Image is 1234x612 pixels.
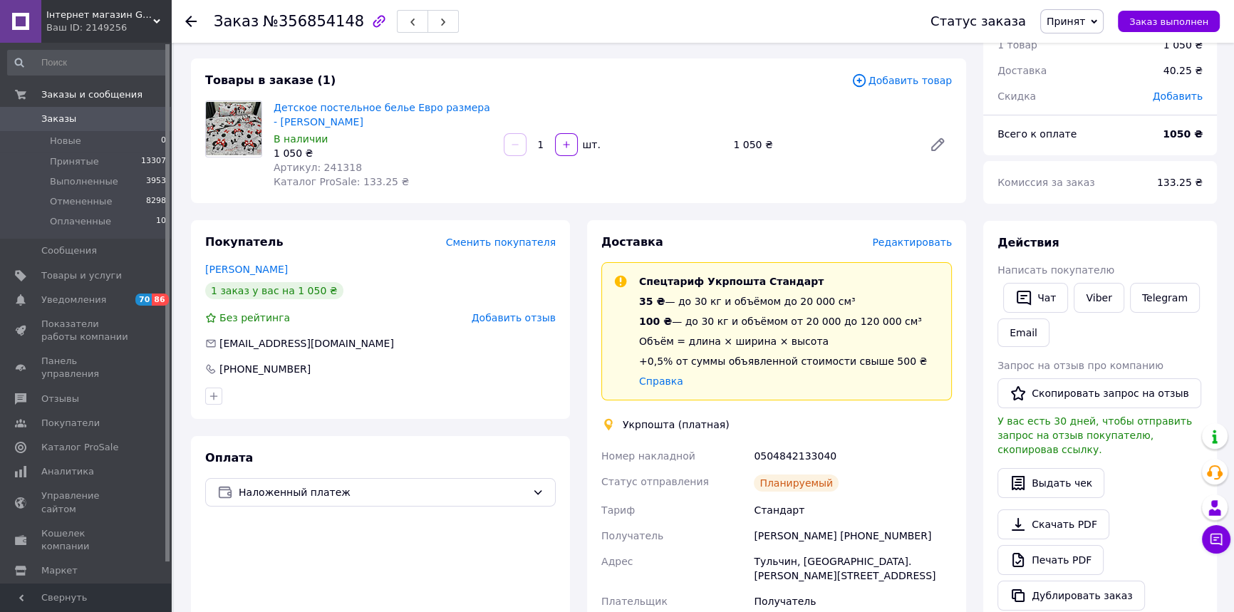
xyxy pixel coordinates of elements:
[41,244,97,257] span: Сообщения
[601,476,709,487] span: Статус отправления
[146,175,166,188] span: 3953
[619,417,733,432] div: Укрпошта (платная)
[601,504,635,516] span: Тариф
[851,73,952,88] span: Добавить товар
[50,155,99,168] span: Принятые
[161,135,166,147] span: 0
[41,465,94,478] span: Аналитика
[997,378,1201,408] button: Скопировать запрос на отзыв
[214,13,259,30] span: Заказ
[639,294,927,308] div: — до 30 кг и объёмом до 20 000 см³
[7,50,167,76] input: Поиск
[930,14,1026,28] div: Статус заказа
[41,393,79,405] span: Отзывы
[41,318,132,343] span: Показатели работы компании
[727,135,918,155] div: 1 050 ₴
[997,90,1036,102] span: Скидка
[46,21,171,34] div: Ваш ID: 2149256
[185,14,197,28] div: Вернуться назад
[274,176,409,187] span: Каталог ProSale: 133.25 ₴
[219,338,394,349] span: [EMAIL_ADDRESS][DOMAIN_NAME]
[141,155,166,168] span: 13307
[751,523,955,549] div: [PERSON_NAME] [PHONE_NUMBER]
[1047,16,1085,27] span: Принят
[997,468,1104,498] button: Выдать чек
[41,294,106,306] span: Уведомления
[50,135,81,147] span: Новые
[997,581,1145,611] button: Дублировать заказ
[601,596,668,607] span: Плательщик
[639,314,927,328] div: — до 30 кг и объёмом от 20 000 до 120 000 см³
[601,556,633,567] span: Адрес
[1163,128,1203,140] b: 1050 ₴
[274,133,328,145] span: В наличии
[205,235,283,249] span: Покупатель
[579,138,602,152] div: шт.
[46,9,153,21] span: Інтернет магазин GRAND-TREND
[239,484,527,500] span: Наложенный платеж
[274,102,490,128] a: Детское постельное белье Евро размера - [PERSON_NAME]
[41,355,132,380] span: Панель управления
[41,527,132,553] span: Кошелек компании
[41,269,122,282] span: Товары и услуги
[1003,283,1068,313] button: Чат
[1163,38,1203,52] div: 1 050 ₴
[446,237,556,248] span: Сменить покупателя
[274,146,492,160] div: 1 050 ₴
[1202,525,1230,554] button: Чат с покупателем
[751,497,955,523] div: Стандарт
[1129,16,1208,27] span: Заказ выполнен
[41,441,118,454] span: Каталог ProSale
[639,276,824,287] span: Спецтариф Укрпошта Стандарт
[205,282,343,299] div: 1 заказ у вас на 1 050 ₴
[218,362,312,376] div: [PHONE_NUMBER]
[997,264,1114,276] span: Написать покупателю
[997,509,1109,539] a: Скачать PDF
[205,451,253,465] span: Оплата
[997,128,1077,140] span: Всего к оплате
[1155,55,1211,86] div: 40.25 ₴
[41,489,132,515] span: Управление сайтом
[1130,283,1200,313] a: Telegram
[997,236,1059,249] span: Действия
[472,312,556,323] span: Добавить отзыв
[639,296,665,307] span: 35 ₴
[997,318,1049,347] button: Email
[41,113,76,125] span: Заказы
[639,375,683,387] a: Справка
[41,564,78,577] span: Маркет
[50,215,111,228] span: Оплаченные
[639,354,927,368] div: +0,5% от суммы объявленной стоимости свыше 500 ₴
[156,215,166,228] span: 10
[205,73,336,87] span: Товары в заказе (1)
[997,177,1095,188] span: Комиссия за заказ
[135,294,152,306] span: 70
[997,545,1104,575] a: Печать PDF
[751,443,955,469] div: 0504842133040
[206,102,261,155] img: Детское постельное белье Евро размера - Микки Маус
[263,13,364,30] span: №356854148
[274,162,362,173] span: Артикул: 241318
[219,312,290,323] span: Без рейтинга
[205,264,288,275] a: [PERSON_NAME]
[997,65,1047,76] span: Доставка
[639,334,927,348] div: Объём = длина × ширина × высота
[1118,11,1220,32] button: Заказ выполнен
[41,417,100,430] span: Покупатели
[639,316,672,327] span: 100 ₴
[997,39,1037,51] span: 1 товар
[1153,90,1203,102] span: Добавить
[997,360,1163,371] span: Запрос на отзыв про компанию
[1074,283,1124,313] a: Viber
[601,235,663,249] span: Доставка
[1157,177,1203,188] span: 133.25 ₴
[872,237,952,248] span: Редактировать
[41,88,142,101] span: Заказы и сообщения
[146,195,166,208] span: 8298
[601,450,695,462] span: Номер накладной
[754,474,839,492] div: Планируемый
[152,294,168,306] span: 86
[923,130,952,159] a: Редактировать
[50,195,112,208] span: Отмененные
[601,530,663,541] span: Получатель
